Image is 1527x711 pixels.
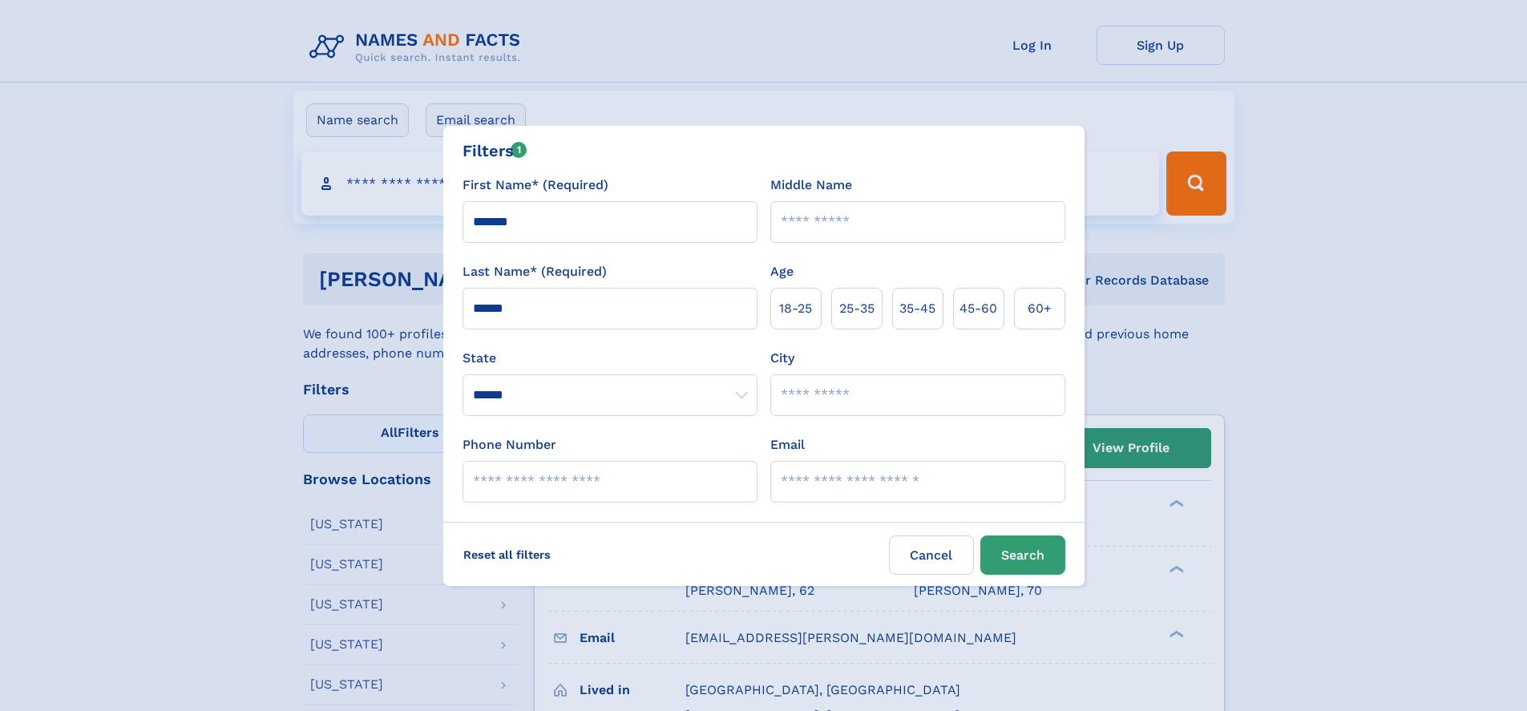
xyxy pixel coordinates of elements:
span: 35‑45 [899,299,935,318]
label: Phone Number [463,435,556,454]
span: 25‑35 [839,299,875,318]
span: 45‑60 [959,299,997,318]
label: Email [770,435,805,454]
label: Age [770,262,794,281]
label: First Name* (Required) [463,176,608,195]
div: Filters [463,139,527,163]
label: Middle Name [770,176,852,195]
label: State [463,349,757,368]
label: City [770,349,794,368]
span: 60+ [1028,299,1052,318]
button: Search [980,535,1065,575]
label: Reset all filters [453,535,561,574]
span: 18‑25 [779,299,812,318]
label: Last Name* (Required) [463,262,607,281]
label: Cancel [889,535,974,575]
